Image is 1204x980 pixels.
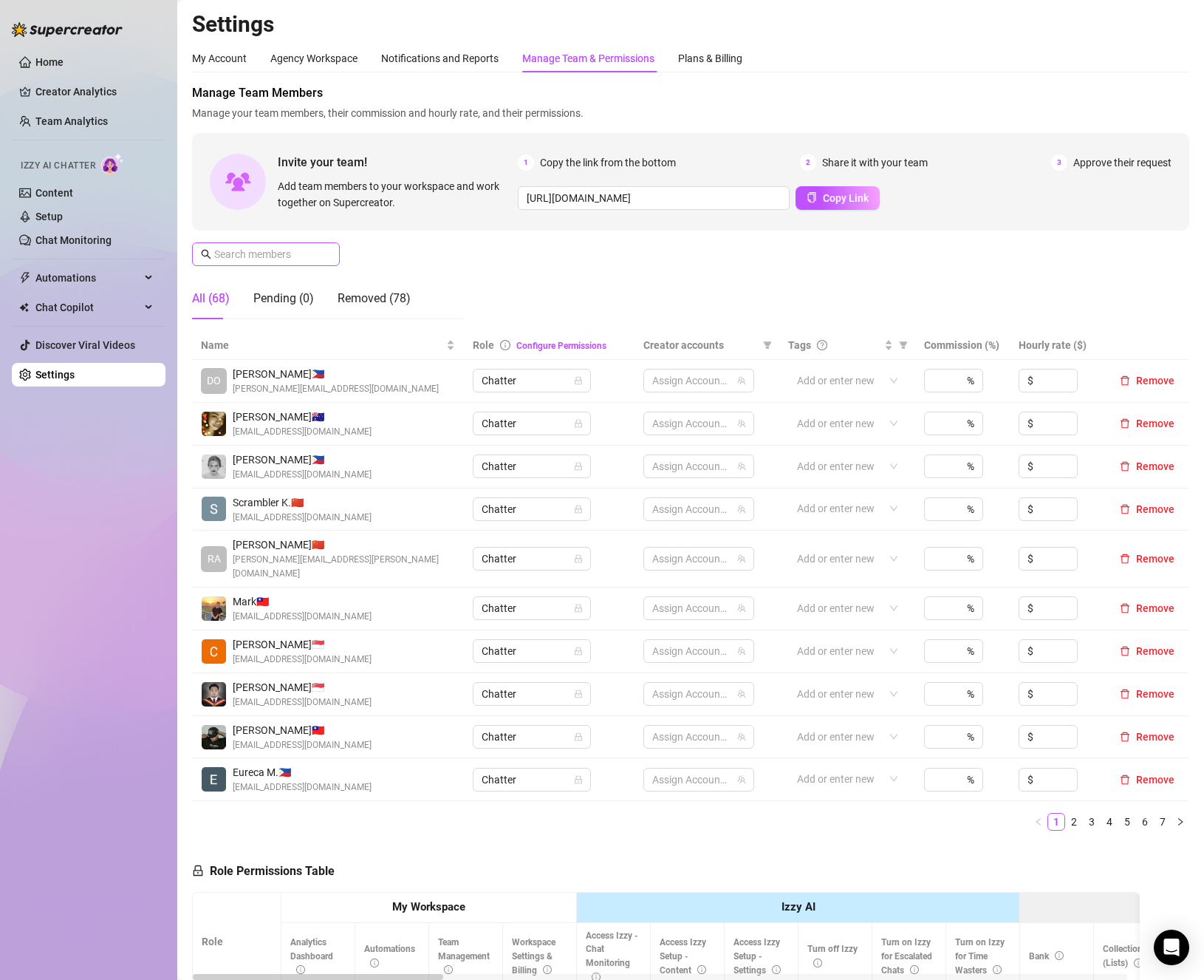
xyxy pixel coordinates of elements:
img: Audrey Elaine [202,455,226,479]
img: Chat Copilot [19,302,29,313]
span: lock [574,604,583,613]
span: lock [574,462,583,471]
span: Chatter [482,412,582,435]
span: team [737,462,746,471]
span: Chatter [482,548,582,570]
span: Chatter [482,370,582,392]
span: Remove [1136,602,1174,614]
h5: Role Permissions Table [192,862,335,880]
div: Notifications and Reports [381,50,499,67]
div: Pending (0) [253,290,314,307]
span: lock [574,647,583,656]
span: Add team members to your workspace and work together on Supercreator. [278,178,512,211]
span: info-circle [444,965,453,974]
span: Chatter [482,498,582,520]
div: All (68) [192,290,230,307]
li: 6 [1136,813,1154,831]
span: 1 [518,154,534,171]
button: Remove [1114,685,1180,703]
span: Tags [788,337,811,353]
a: 3 [1084,814,1100,830]
a: Home [35,56,64,68]
span: copy [807,192,817,203]
span: Remove [1136,731,1174,743]
button: Remove [1114,500,1180,518]
span: Creator accounts [643,337,758,353]
span: question-circle [817,340,827,350]
button: Remove [1114,728,1180,746]
img: Kyle Rodriguez [202,682,226,707]
span: info-circle [910,965,919,974]
li: Next Page [1171,813,1189,831]
span: delete [1120,418,1130,429]
span: Chatter [482,726,582,748]
span: Role [473,339,494,351]
span: team [737,604,746,613]
span: Analytics Dashboard [290,937,333,976]
div: Plans & Billing [678,50,742,67]
span: Eureca M. 🇵🇭 [233,764,372,780]
img: deia jane boiser [202,412,226,436]
div: My Account [192,50,247,67]
a: 7 [1155,814,1171,830]
span: Chat Copilot [35,296,140,319]
span: RA [208,551,221,567]
button: Remove [1114,415,1180,432]
span: [EMAIL_ADDRESS][DOMAIN_NAME] [233,653,372,667]
span: Chatter [482,640,582,662]
span: Turn on Izzy for Escalated Chats [881,937,932,976]
li: 5 [1118,813,1136,831]
span: team [737,775,746,784]
span: info-circle [543,965,552,974]
span: lock [192,865,204,877]
span: delete [1120,461,1130,472]
span: team [737,419,746,428]
input: Search members [214,246,319,262]
button: left [1030,813,1047,831]
span: info-circle [1134,959,1143,967]
span: Copy Link [823,192,869,204]
span: lock [574,419,583,428]
span: Bank [1029,951,1064,962]
div: Removed (78) [338,290,411,307]
span: [PERSON_NAME] 🇨🇳 [233,537,455,553]
button: Remove [1114,550,1180,568]
span: delete [1120,375,1130,386]
a: Chat Monitoring [35,234,112,246]
a: 5 [1119,814,1135,830]
li: 1 [1047,813,1065,831]
span: Turn on Izzy for Time Wasters [955,937,1005,976]
a: 6 [1137,814,1153,830]
span: Automations [35,266,140,290]
a: Discover Viral Videos [35,339,135,351]
span: Access Izzy Setup - Content [660,937,706,976]
button: Remove [1114,642,1180,660]
strong: Izzy AI [781,900,815,913]
li: 4 [1101,813,1118,831]
span: [EMAIL_ADDRESS][DOMAIN_NAME] [233,468,372,482]
span: [PERSON_NAME] 🇵🇭 [233,366,439,382]
span: delete [1120,504,1130,514]
img: Scrambler Kawi [202,497,226,521]
span: lock [574,732,583,741]
span: [PERSON_NAME] 🇹🇼 [233,722,372,738]
span: info-circle [813,959,822,967]
span: filter [760,334,775,356]
span: lock [574,775,583,784]
span: Chatter [482,769,582,791]
a: Team Analytics [35,115,108,127]
span: delete [1120,646,1130,656]
span: info-circle [772,965,781,974]
li: Previous Page [1030,813,1047,831]
span: lock [574,554,583,563]
span: [PERSON_NAME][EMAIL_ADDRESS][PERSON_NAME][DOMAIN_NAME] [233,553,455,581]
span: [EMAIL_ADDRESS][DOMAIN_NAME] [233,425,372,439]
span: [EMAIL_ADDRESS][DOMAIN_NAME] [233,738,372,752]
th: Hourly rate ($) [1010,331,1105,360]
span: Turn off Izzy [807,944,858,968]
a: Configure Permissions [516,341,606,351]
img: Charlotte Acogido [202,639,226,664]
span: Remove [1136,418,1174,429]
span: [EMAIL_ADDRESS][DOMAIN_NAME] [233,780,372,794]
span: Izzy AI Chatter [21,159,95,173]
